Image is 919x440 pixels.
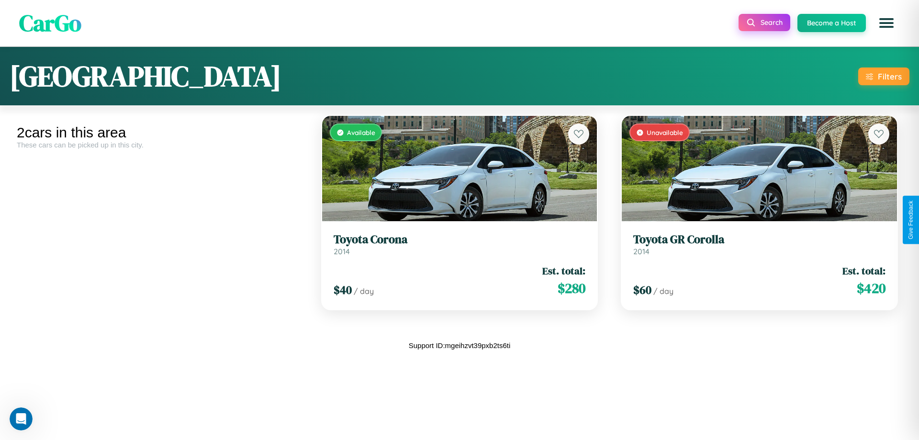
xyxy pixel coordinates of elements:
div: Give Feedback [908,201,914,239]
h3: Toyota GR Corolla [633,233,885,247]
span: / day [653,286,673,296]
span: / day [354,286,374,296]
span: Est. total: [842,264,885,278]
iframe: Intercom live chat [10,407,33,430]
button: Search [739,14,790,31]
span: Est. total: [542,264,585,278]
span: 2014 [334,247,350,256]
span: CarGo [19,7,81,39]
div: These cars can be picked up in this city. [17,141,303,149]
a: Toyota GR Corolla2014 [633,233,885,256]
div: Filters [878,71,902,81]
h1: [GEOGRAPHIC_DATA] [10,56,281,96]
span: Available [347,128,375,136]
a: Toyota Corona2014 [334,233,586,256]
h3: Toyota Corona [334,233,586,247]
p: Support ID: mgeihzvt39pxb2ts6ti [409,339,511,352]
div: 2 cars in this area [17,124,303,141]
button: Open menu [873,10,900,36]
span: $ 280 [558,279,585,298]
button: Become a Host [797,14,866,32]
span: $ 60 [633,282,651,298]
span: Search [761,18,783,27]
span: $ 40 [334,282,352,298]
span: 2014 [633,247,650,256]
span: Unavailable [647,128,683,136]
span: $ 420 [857,279,885,298]
button: Filters [858,68,909,85]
